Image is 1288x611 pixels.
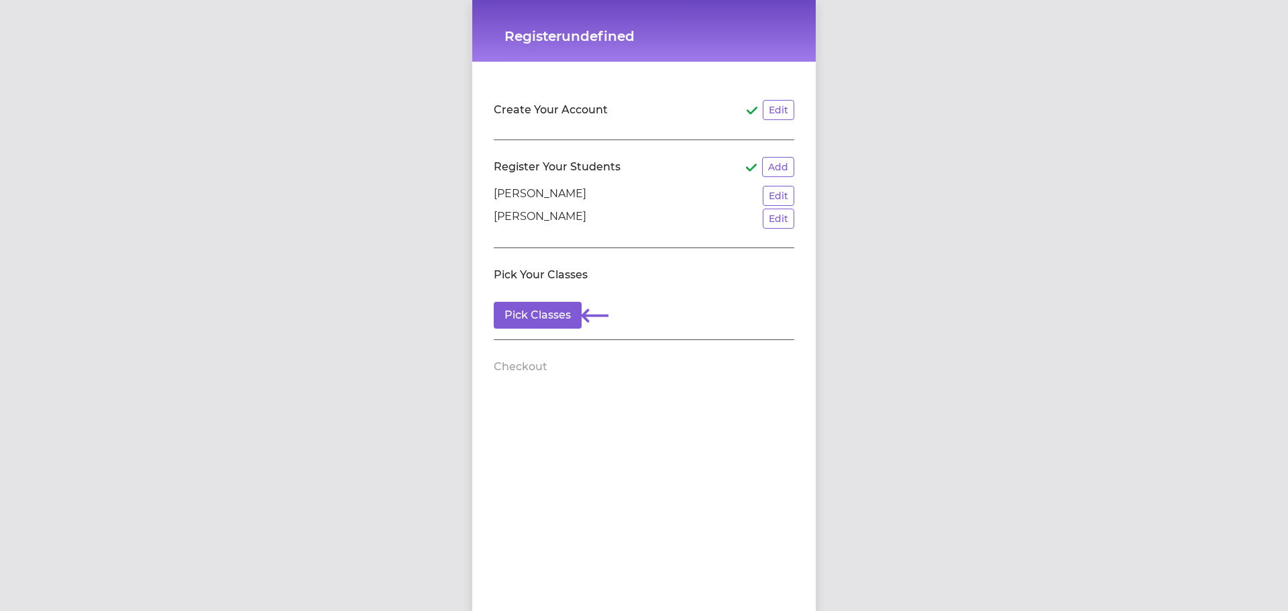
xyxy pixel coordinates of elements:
[763,186,794,206] button: Edit
[504,27,784,46] h1: Registerundefined
[763,100,794,120] button: Edit
[763,209,794,229] button: Edit
[494,267,588,283] h2: Pick Your Classes
[494,102,608,118] h2: Create Your Account
[494,209,586,229] p: [PERSON_NAME]
[494,302,582,329] button: Pick Classes
[494,159,621,175] h2: Register Your Students
[494,359,547,375] h2: Checkout
[762,157,794,177] button: Add
[494,186,586,206] p: [PERSON_NAME]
